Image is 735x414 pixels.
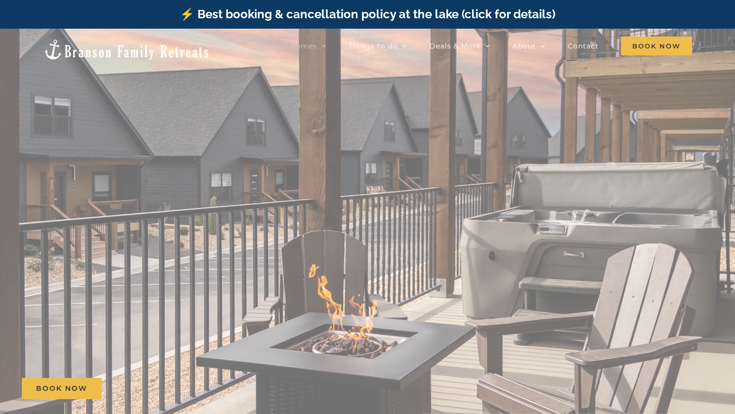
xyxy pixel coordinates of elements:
span: Contact [568,42,599,49]
h4: 2 Bedrooms | Sleeps 8 [310,288,425,300]
span: Book Now [36,384,87,393]
nav: Main Menu [254,36,692,56]
a: Contact [568,36,599,56]
span: Things to do [348,42,398,49]
span: Deals & More [429,42,481,49]
span: About [512,42,536,49]
img: Branson Family Retreats Logo [43,39,210,61]
a: Book Now [22,378,102,399]
a: About [512,36,545,56]
a: ⚡️ Best booking & cancellation policy at the lake (click for details) [180,7,555,21]
a: Deals & More [429,36,490,56]
span: Book Now [621,37,692,55]
a: Vacation homes [254,36,326,56]
span: Vacation homes [254,42,317,49]
a: Things to do [348,36,407,56]
b: Mini Shores [309,193,426,278]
